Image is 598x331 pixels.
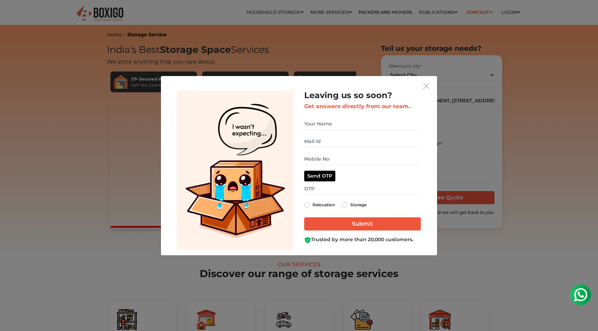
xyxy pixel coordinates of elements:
h3: Get answers directly from our team.. [304,103,421,110]
input: OTP [304,183,421,195]
label: Relocation [312,201,335,209]
img: exit [423,83,429,89]
input: Submit [304,217,421,230]
div: Trusted by more than 20,000 customers. [304,236,421,243]
label: Storage [350,201,366,209]
img: whatsapp-icon.svg [7,7,21,21]
img: Boxigo Customer Shield [304,237,311,244]
button: Send OTP [304,171,335,181]
img: Lead Welcome Image [177,91,294,250]
input: Your Name [304,118,421,130]
input: Mail Id [304,135,421,148]
h2: Leaving us so soon? [304,91,421,101]
input: Mobile No [304,153,421,165]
